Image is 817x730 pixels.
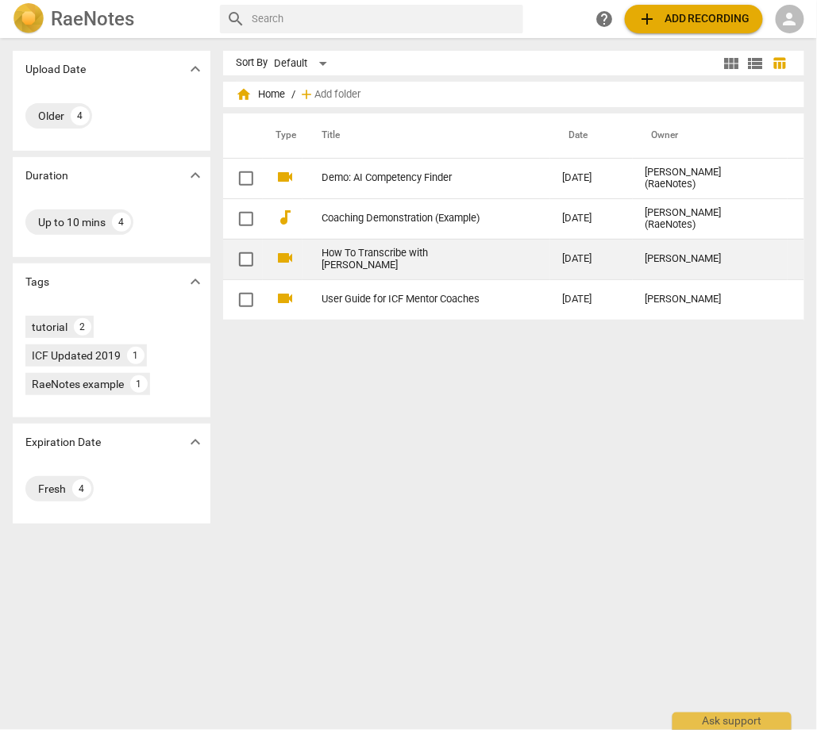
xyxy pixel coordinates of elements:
[236,86,285,102] span: Home
[186,272,205,291] span: expand_more
[638,10,657,29] span: add
[38,108,64,124] div: Older
[32,319,67,335] div: tutorial
[186,166,205,185] span: expand_more
[32,376,124,392] div: RaeNotes example
[590,5,619,33] a: Help
[71,106,90,125] div: 4
[226,10,245,29] span: search
[236,57,268,69] div: Sort By
[291,89,295,101] span: /
[314,89,360,101] span: Add folder
[646,167,775,190] div: [PERSON_NAME] (RaeNotes)
[595,10,614,29] span: help
[646,207,775,231] div: [PERSON_NAME] (RaeNotes)
[625,5,763,33] button: Upload
[723,54,742,73] span: view_module
[322,213,505,225] a: Coaching Demonstration (Example)
[276,208,295,227] span: audiotrack
[263,113,303,158] th: Type
[183,57,207,81] button: Show more
[112,213,131,232] div: 4
[25,434,101,451] p: Expiration Date
[773,56,788,71] span: table_chart
[25,61,86,78] p: Upload Date
[252,6,517,32] input: Search
[13,3,44,35] img: Logo
[32,348,121,363] div: ICF Updated 2019
[746,54,765,73] span: view_list
[276,289,295,308] span: videocam
[550,198,633,239] td: [DATE]
[38,214,106,230] div: Up to 10 mins
[638,10,750,29] span: Add recording
[633,113,788,158] th: Owner
[276,167,295,186] span: videocam
[303,113,549,158] th: Title
[183,163,207,187] button: Show more
[550,158,633,198] td: [DATE]
[25,274,49,290] p: Tags
[51,8,134,30] h2: RaeNotes
[130,375,148,393] div: 1
[768,52,792,75] button: Table view
[744,52,768,75] button: List view
[672,713,792,730] div: Ask support
[720,52,744,75] button: Tile view
[13,3,207,35] a: LogoRaeNotes
[74,318,91,336] div: 2
[646,253,775,265] div: [PERSON_NAME]
[550,239,633,279] td: [DATE]
[38,481,66,497] div: Fresh
[183,430,207,454] button: Show more
[780,10,800,29] span: person
[186,432,205,451] span: expand_more
[322,172,505,184] a: Demo: AI Competency Finder
[127,347,145,364] div: 1
[183,270,207,294] button: Show more
[646,294,775,305] div: [PERSON_NAME]
[550,279,633,320] td: [DATE]
[72,479,91,498] div: 4
[550,113,633,158] th: Date
[186,60,205,79] span: expand_more
[236,86,252,102] span: home
[322,294,505,305] a: User Guide for ICF Mentor Coaches
[274,51,333,76] div: Default
[25,167,68,184] p: Duration
[276,248,295,267] span: videocam
[299,86,314,102] span: add
[322,248,505,271] a: How To Transcribe with [PERSON_NAME]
